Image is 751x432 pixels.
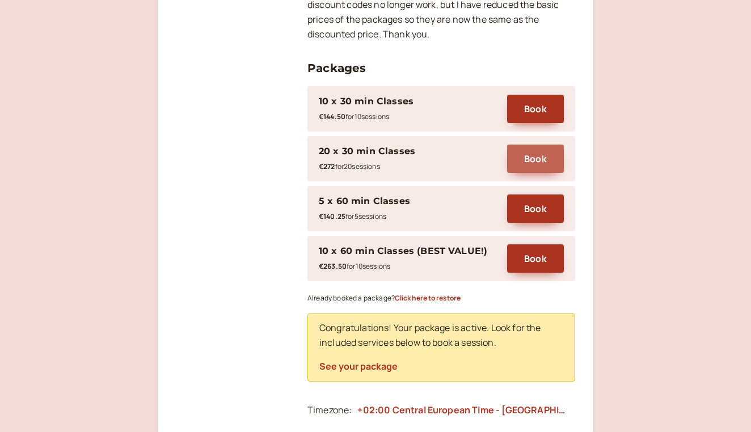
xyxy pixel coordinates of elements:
[319,162,335,171] b: €272
[319,194,496,223] div: 5 x 60 min Classes€140.25for5sessions
[319,211,386,221] small: for 5 session s
[319,361,398,371] button: See your package
[319,94,496,124] div: 10 x 30 min Classes€144.50for10sessions
[507,194,564,223] button: Book
[319,244,487,259] div: 10 x 60 min Classes (BEST VALUE!)
[319,112,345,121] b: €144.50
[319,112,389,121] small: for 10 session s
[395,294,461,302] button: Click here to restore
[307,293,461,303] small: Already booked a package?
[319,261,347,271] b: €263.50
[319,162,380,171] small: for 20 session s
[507,145,564,173] button: Book
[307,403,352,418] div: Timezone:
[319,211,345,221] b: €140.25
[319,261,390,271] small: for 10 session s
[307,59,575,77] h3: Packages
[507,244,564,273] button: Book
[319,244,496,273] div: 10 x 60 min Classes (BEST VALUE!)€263.50for10sessions
[319,194,410,209] div: 5 x 60 min Classes
[319,144,496,173] div: 20 x 30 min Classes€272for20sessions
[319,94,414,109] div: 10 x 30 min Classes
[319,144,415,159] div: 20 x 30 min Classes
[507,95,564,123] button: Book
[319,321,563,350] p: Congratulations! Your package is active. Look for the included services below to book a session.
